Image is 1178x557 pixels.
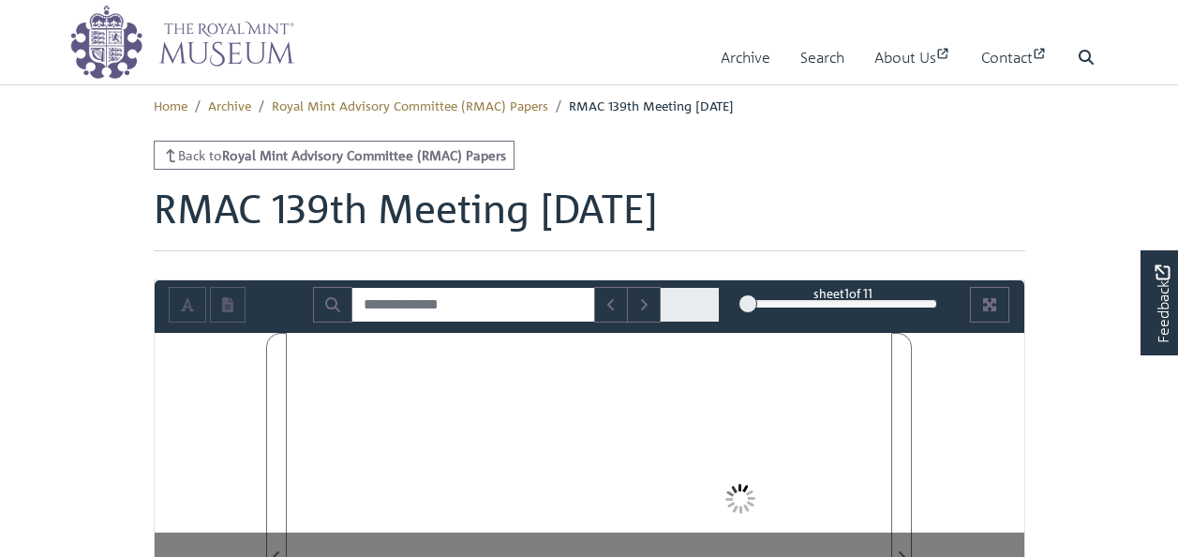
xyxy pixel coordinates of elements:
a: Archive [721,31,770,84]
a: Back toRoyal Mint Advisory Committee (RMAC) Papers [154,141,515,170]
span: 1 [844,285,849,301]
button: Previous Match [594,287,628,323]
button: Toggle text selection (Alt+T) [169,287,206,323]
a: About Us [874,31,951,84]
strong: Royal Mint Advisory Committee (RMAC) Papers [222,146,506,163]
div: sheet of 11 [748,284,937,302]
a: Royal Mint Advisory Committee (RMAC) Papers [272,97,548,113]
button: Search [313,287,352,323]
a: Archive [208,97,251,113]
a: Home [154,97,187,113]
span: Feedback [1151,265,1173,343]
img: logo_wide.png [69,5,294,80]
button: Open transcription window [210,287,246,323]
a: Search [800,31,844,84]
button: Full screen mode [970,287,1009,323]
button: Next Match [627,287,661,323]
span: RMAC 139th Meeting [DATE] [569,97,734,113]
h1: RMAC 139th Meeting [DATE] [154,185,1025,250]
input: Search for [351,287,595,323]
a: Would you like to provide feedback? [1141,250,1178,355]
a: Contact [981,31,1048,84]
